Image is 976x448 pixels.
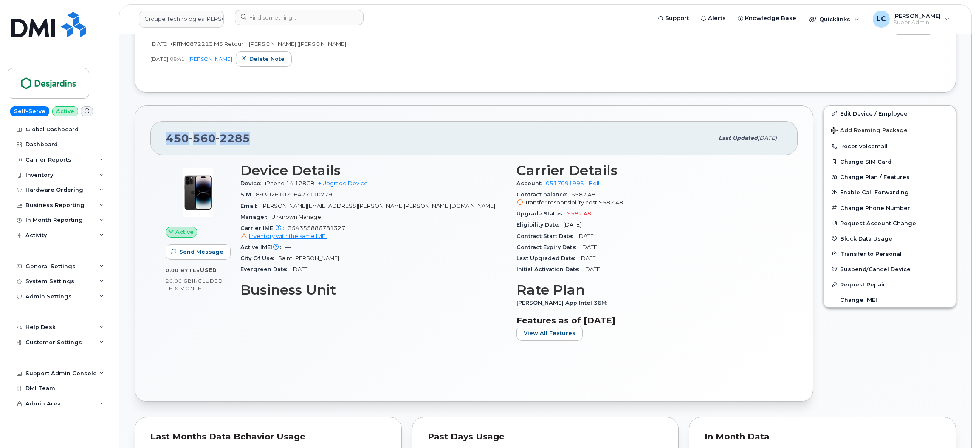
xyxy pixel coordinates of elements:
[824,184,956,200] button: Enable Call Forwarding
[824,154,956,169] button: Change SIM Card
[584,266,602,272] span: [DATE]
[516,326,583,341] button: View All Features
[877,14,886,24] span: LC
[278,255,339,261] span: Saint [PERSON_NAME]
[824,169,956,184] button: Change Plan / Features
[708,14,726,23] span: Alerts
[705,433,940,441] div: In Month Data
[318,180,368,187] a: + Upgrade Device
[516,233,577,239] span: Contract Start Date
[867,11,956,28] div: Logan Cole
[745,14,796,23] span: Knowledge Base
[240,244,285,250] span: Active IMEI
[200,267,217,273] span: used
[516,282,782,298] h3: Rate Plan
[240,180,265,187] span: Device
[824,106,956,121] a: Edit Device / Employee
[175,228,194,236] span: Active
[265,180,315,187] span: iPhone 14 128GB
[240,266,291,272] span: Evergreen Date
[819,16,850,23] span: Quicklinks
[170,55,185,62] span: 08:41
[516,180,546,187] span: Account
[172,167,223,218] img: image20231002-3703462-njx0qo.jpeg
[824,215,956,231] button: Request Account Change
[824,200,956,215] button: Change Phone Number
[240,225,506,240] span: 354355886781327
[240,214,271,220] span: Manager
[256,191,332,198] span: 89302610206427110779
[599,199,623,206] span: $582.48
[150,433,386,441] div: Last Months Data Behavior Usage
[665,14,689,23] span: Support
[261,203,495,209] span: [PERSON_NAME][EMAIL_ADDRESS][PERSON_NAME][PERSON_NAME][DOMAIN_NAME]
[240,191,256,198] span: SIM
[567,210,591,217] span: $582.48
[150,55,168,62] span: [DATE]
[525,199,597,206] span: Transfer responsibility cost
[271,214,323,220] span: Unknown Manager
[577,233,595,239] span: [DATE]
[831,127,908,135] span: Add Roaming Package
[516,266,584,272] span: Initial Activation Date
[240,163,506,178] h3: Device Details
[291,266,310,272] span: [DATE]
[166,267,200,273] span: 0.00 Bytes
[546,180,599,187] a: 0517091995 - Bell
[758,135,777,141] span: [DATE]
[652,10,695,27] a: Support
[803,11,865,28] div: Quicklinks
[166,278,192,284] span: 20.00 GB
[840,266,911,272] span: Suspend/Cancel Device
[150,40,348,47] span: [DATE] +RITM0872213 M5 Retour + [PERSON_NAME] ([PERSON_NAME])
[240,233,327,239] a: Inventory with the same IMEI
[189,132,216,145] span: 560
[563,221,581,228] span: [DATE]
[516,255,579,261] span: Last Upgraded Date
[824,292,956,307] button: Change IMEI
[824,231,956,246] button: Block Data Usage
[240,203,261,209] span: Email
[285,244,291,250] span: —
[824,261,956,277] button: Suspend/Cancel Device
[581,244,599,250] span: [DATE]
[249,55,285,63] span: Delete note
[516,221,563,228] span: Eligibility Date
[428,433,663,441] div: Past Days Usage
[719,135,758,141] span: Last updated
[695,10,732,27] a: Alerts
[249,233,327,239] span: Inventory with the same IMEI
[840,174,910,180] span: Change Plan / Features
[240,282,506,298] h3: Business Unit
[166,244,231,260] button: Send Message
[166,278,223,292] span: included this month
[516,244,581,250] span: Contract Expiry Date
[216,132,250,145] span: 2285
[893,19,941,26] span: Super Admin
[240,225,288,231] span: Carrier IMEI
[139,11,224,28] a: Groupe Technologies Desjardins
[179,248,223,256] span: Send Message
[524,329,575,337] span: View All Features
[236,51,292,67] button: Delete note
[516,163,782,178] h3: Carrier Details
[516,300,611,306] span: [PERSON_NAME] App Intel 36M
[240,255,278,261] span: City Of Use
[516,210,567,217] span: Upgrade Status
[824,277,956,292] button: Request Repair
[516,191,571,198] span: Contract balance
[516,315,782,326] h3: Features as of [DATE]
[516,191,782,207] span: $582.48
[732,10,802,27] a: Knowledge Base
[824,121,956,139] button: Add Roaming Package
[235,10,364,25] input: Find something...
[166,132,250,145] span: 450
[188,56,232,62] a: [PERSON_NAME]
[893,12,941,19] span: [PERSON_NAME]
[824,246,956,261] button: Transfer to Personal
[840,189,909,196] span: Enable Call Forwarding
[824,139,956,154] button: Reset Voicemail
[579,255,598,261] span: [DATE]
